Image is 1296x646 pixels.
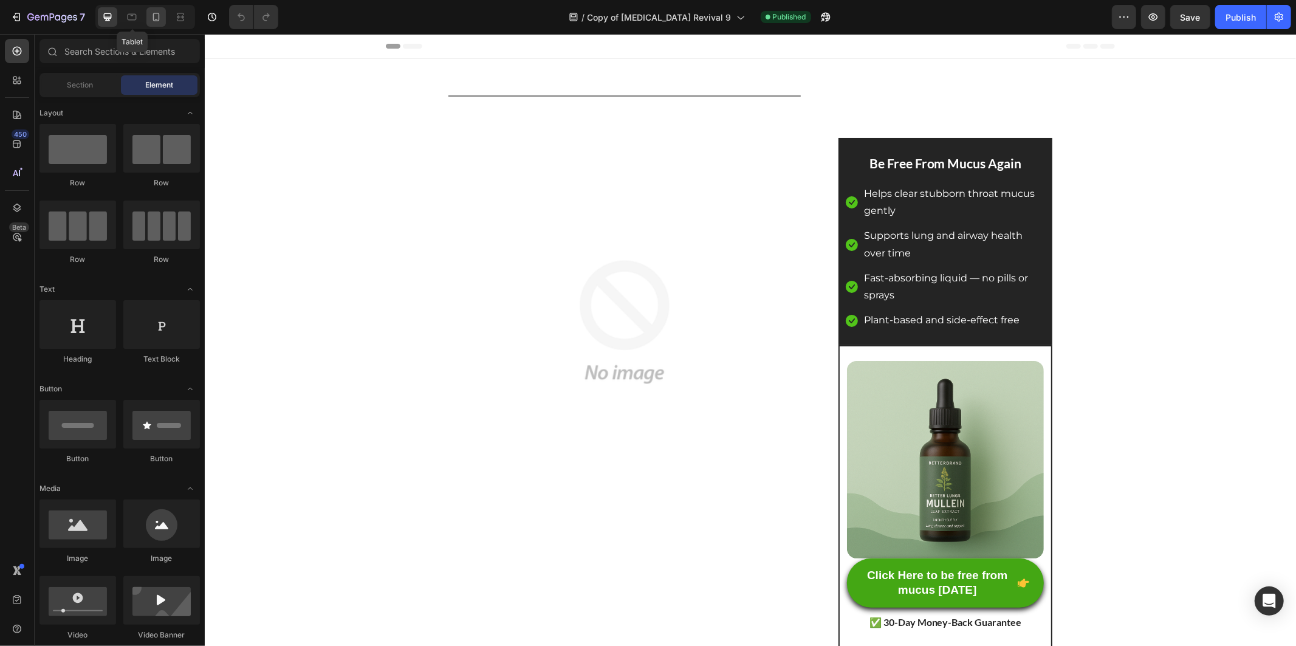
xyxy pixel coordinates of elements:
[659,278,815,295] p: Plant-based and side-effect free
[659,193,840,229] p: Supports lung and airway health over time
[1170,5,1210,29] button: Save
[39,354,116,365] div: Heading
[205,34,1296,646] iframe: Design area
[229,5,278,29] div: Undo/Redo
[657,534,809,564] p: Click Here to be free from mucus [DATE]
[244,112,596,464] img: no-image-2048-5e88c1b20e087fb7bbe9a3771824e743c244f437e4f8ba93bbf7b11b53f7824c_large.gif
[588,11,732,24] span: Copy of [MEDICAL_DATA] Revival 9
[642,327,840,524] a: Image Title
[582,11,585,24] span: /
[39,553,116,564] div: Image
[39,108,63,119] span: Layout
[9,222,29,232] div: Beta
[1215,5,1266,29] button: Publish
[39,453,116,464] div: Button
[123,553,200,564] div: Image
[180,280,200,299] span: Toggle open
[659,151,840,187] p: Helps clear stubborn throat mucus gently
[123,177,200,188] div: Row
[1255,586,1284,616] div: Open Intercom Messenger
[1181,12,1201,22] span: Save
[5,5,91,29] button: 7
[180,103,200,123] span: Toggle open
[39,483,61,494] span: Media
[665,122,817,137] span: Be Free From Mucus Again
[123,630,200,641] div: Video Banner
[642,327,840,524] img: Alt Image
[67,80,94,91] span: Section
[123,254,200,265] div: Row
[123,354,200,365] div: Text Block
[642,524,840,574] a: Click Here to be free from mucus [DATE]
[39,284,55,295] span: Text
[39,39,200,63] input: Search Sections & Elements
[180,379,200,399] span: Toggle open
[773,12,806,22] span: Published
[180,479,200,498] span: Toggle open
[145,80,173,91] span: Element
[659,236,840,271] p: Fast-absorbing liquid — no pills or sprays
[643,580,838,597] p: ✅ 30-Day Money-Back Guarantee
[39,254,116,265] div: Row
[39,177,116,188] div: Row
[12,129,29,139] div: 450
[80,10,85,24] p: 7
[39,383,62,394] span: Button
[1226,11,1256,24] div: Publish
[123,453,200,464] div: Button
[39,630,116,641] div: Video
